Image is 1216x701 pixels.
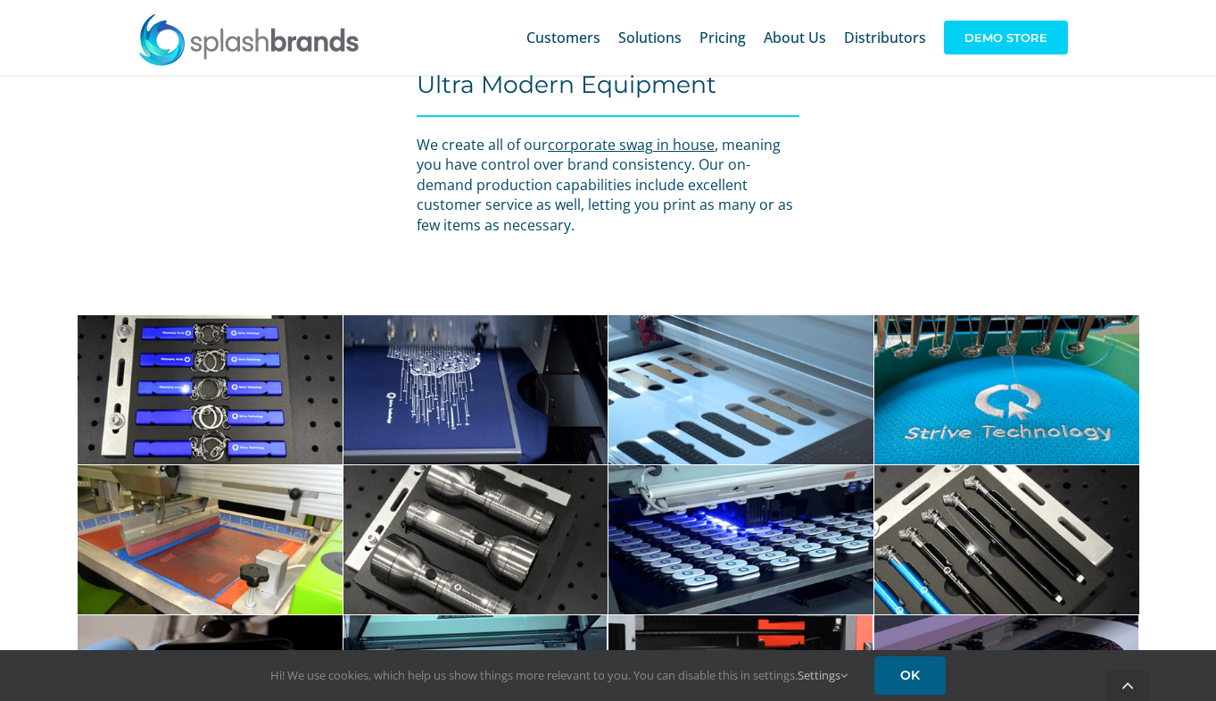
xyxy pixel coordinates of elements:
span: Pricing [699,30,746,45]
a: Customers [526,9,600,66]
span: DEMO STORE [944,21,1068,54]
span: Distributors [844,30,926,45]
span: Customers [526,30,600,45]
a: DEMO STORE [944,9,1068,66]
img: SplashBrands.com Logo [137,13,360,66]
span: We create all of our , meaning you have control over brand consistency. Our on-demand production ... [417,135,793,235]
a: Distributors [844,9,926,66]
nav: Main Menu Sticky [526,9,1068,66]
a: OK [874,656,946,695]
span: Solutions [618,30,682,45]
h4: Ultra Modern Equipment [417,71,799,99]
a: Pricing [699,9,746,66]
span: Hi! We use cookies, which help us show things more relevant to you. You can disable this in setti... [270,667,848,683]
a: Settings [798,667,848,683]
span: About Us [764,30,826,45]
a: corporate swag in house [548,135,715,154]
